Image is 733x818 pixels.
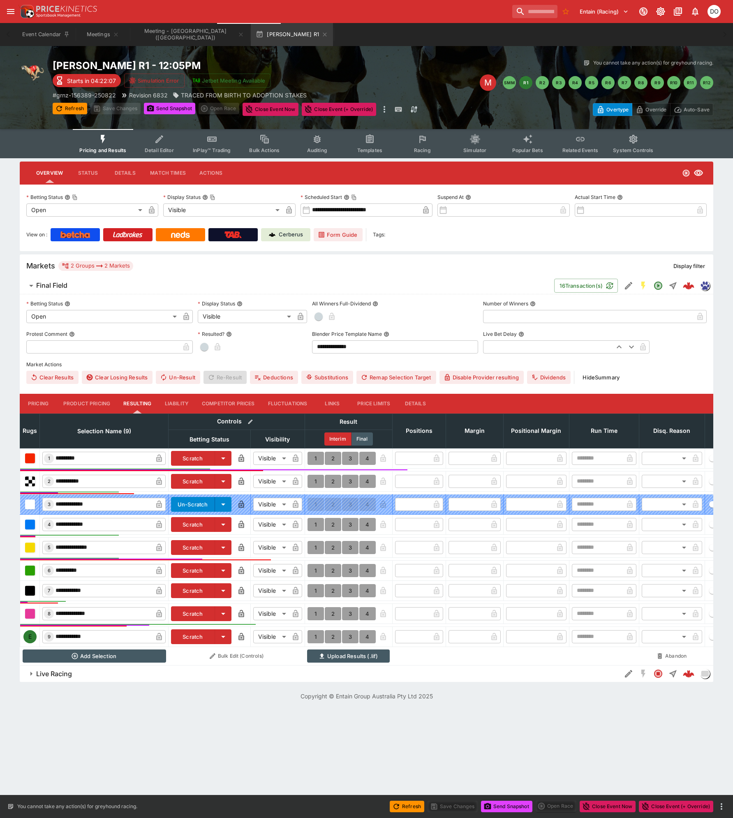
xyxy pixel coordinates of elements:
[46,568,52,573] span: 6
[680,665,697,682] a: 27bc3f42-7eff-4560-b506-b1f630aecc6e
[53,59,383,72] h2: Copy To Clipboard
[253,564,289,577] div: Visible
[325,452,341,465] button: 2
[342,564,358,577] button: 3
[53,91,116,99] p: Copy To Clipboard
[372,301,378,307] button: All Winners Full-Dividend
[308,607,324,620] button: 1
[639,801,713,812] button: Close Event (+ Override)
[308,452,324,465] button: 1
[359,564,376,577] button: 4
[46,478,52,484] span: 2
[36,14,81,17] img: Sportsbook Management
[253,475,289,488] div: Visible
[688,4,703,19] button: Notifications
[636,666,651,681] button: SGM Disabled
[562,147,598,153] span: Related Events
[307,147,327,153] span: Auditing
[552,76,565,89] button: R3
[308,518,324,531] button: 1
[344,194,349,200] button: Scheduled StartCopy To Clipboard
[569,76,582,89] button: R4
[481,801,532,812] button: Send Snapshot
[359,518,376,531] button: 4
[439,371,524,384] button: Disable Provider resulting
[308,584,324,597] button: 1
[143,163,192,183] button: Match Times
[3,4,18,19] button: open drawer
[26,358,707,371] label: Market Actions
[156,371,200,384] button: Un-Result
[636,4,651,19] button: Connected to PK
[69,163,106,183] button: Status
[17,803,137,810] p: You cannot take any action(s) for greyhound racing.
[117,394,158,414] button: Resulting
[701,281,710,290] img: grnz
[145,147,174,153] span: Detail Editor
[359,630,376,643] button: 4
[250,371,298,384] button: Deductions
[26,203,145,217] div: Open
[483,300,528,307] p: Number of Winners
[593,103,713,116] div: Start From
[203,371,247,384] span: Re-Result
[359,541,376,554] button: 4
[210,194,215,200] button: Copy To Clipboard
[465,194,471,200] button: Suspend At
[519,76,532,89] button: R1
[171,563,215,578] button: Scratch
[700,669,710,679] div: liveracing
[359,584,376,597] button: 4
[390,801,424,812] button: Refresh
[708,5,721,18] div: Daniel Olerenshaw
[26,194,63,201] p: Betting Status
[82,371,153,384] button: Clear Losing Results
[181,91,307,99] p: TRACED FROM BIRTH TO ADOPTION STAKES
[69,331,75,337] button: Protest Comment
[578,371,624,384] button: HideSummary
[224,231,242,238] img: TabNZ
[351,394,397,414] button: Price Limits
[26,371,79,384] button: Clear Results
[253,541,289,554] div: Visible
[20,414,40,448] th: Rugs
[670,103,713,116] button: Auto-Save
[325,475,341,488] button: 2
[666,278,680,293] button: Straight
[305,414,392,430] th: Result
[653,4,668,19] button: Toggle light/dark mode
[65,194,70,200] button: Betting StatusCopy To Clipboard
[198,300,235,307] p: Display Status
[359,452,376,465] button: 4
[20,277,554,294] button: Final Field
[585,76,598,89] button: R5
[192,163,229,183] button: Actions
[575,194,615,201] p: Actual Start Time
[527,371,571,384] button: Dividends
[359,607,376,620] button: 4
[53,103,87,114] button: Refresh
[325,518,341,531] button: 2
[173,91,307,99] div: TRACED FROM BIRTH TO ADOPTION STAKES
[23,649,166,663] button: Add Selection
[36,281,67,290] h6: Final Field
[342,475,358,488] button: 3
[171,649,303,663] button: Bulk Edit (Controls)
[60,231,90,238] img: Betcha
[20,394,57,414] button: Pricing
[342,452,358,465] button: 3
[554,279,618,293] button: 16Transaction(s)
[325,607,341,620] button: 2
[36,670,72,678] h6: Live Racing
[437,194,464,201] p: Suspend At
[30,163,69,183] button: Overview
[79,147,126,153] span: Pricing and Results
[202,194,208,200] button: Display StatusCopy To Clipboard
[46,588,52,594] span: 7
[634,76,647,89] button: R8
[575,5,634,18] button: Select Tenant
[20,665,621,682] button: Live Racing
[325,564,341,577] button: 2
[171,497,215,512] button: Un-Scratch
